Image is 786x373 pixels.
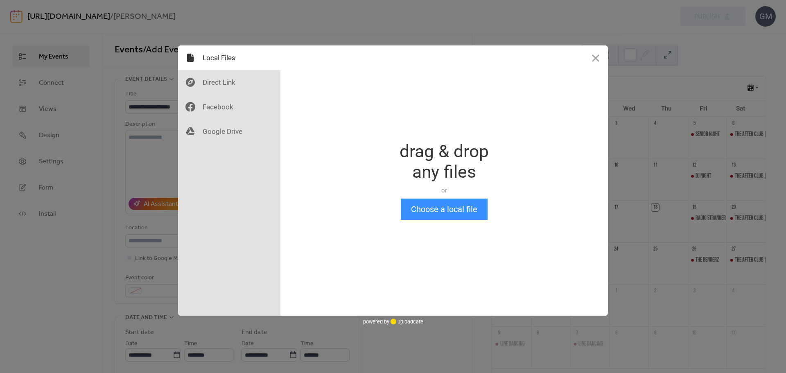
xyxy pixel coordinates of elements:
div: or [400,186,489,194]
div: Direct Link [178,70,280,95]
div: Facebook [178,95,280,119]
button: Close [583,45,608,70]
div: drag & drop any files [400,141,489,182]
button: Choose a local file [401,199,488,220]
a: uploadcare [389,319,423,325]
div: Google Drive [178,119,280,144]
div: powered by [363,316,423,328]
div: Local Files [178,45,280,70]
